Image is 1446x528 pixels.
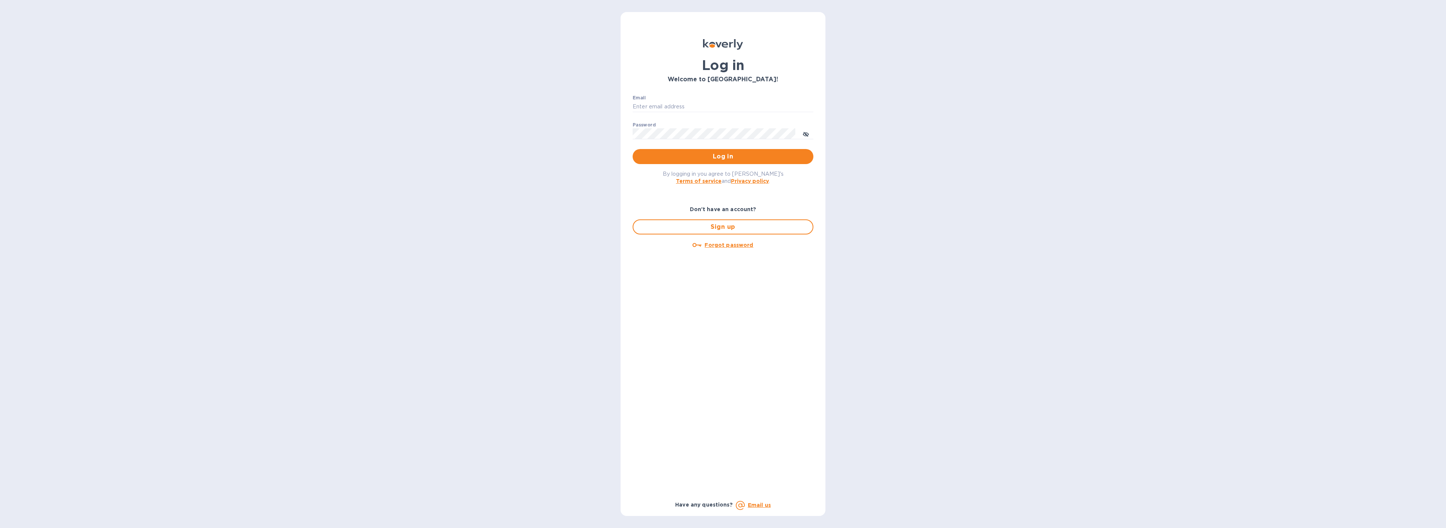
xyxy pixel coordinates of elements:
span: By logging in you agree to [PERSON_NAME]'s and . [663,171,784,184]
a: Terms of service [676,178,721,184]
h1: Log in [633,57,813,73]
h3: Welcome to [GEOGRAPHIC_DATA]! [633,76,813,83]
b: Have any questions? [675,502,733,508]
label: Password [633,123,656,127]
u: Forgot password [705,242,753,248]
a: Email us [748,502,771,508]
span: Sign up [639,222,807,231]
b: Don't have an account? [690,206,757,212]
input: Enter email address [633,101,813,113]
label: Email [633,96,646,100]
button: Sign up [633,219,813,234]
button: Log in [633,149,813,164]
span: Log in [639,152,807,161]
button: toggle password visibility [798,126,813,141]
a: Privacy policy [731,178,769,184]
img: Koverly [703,39,743,50]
